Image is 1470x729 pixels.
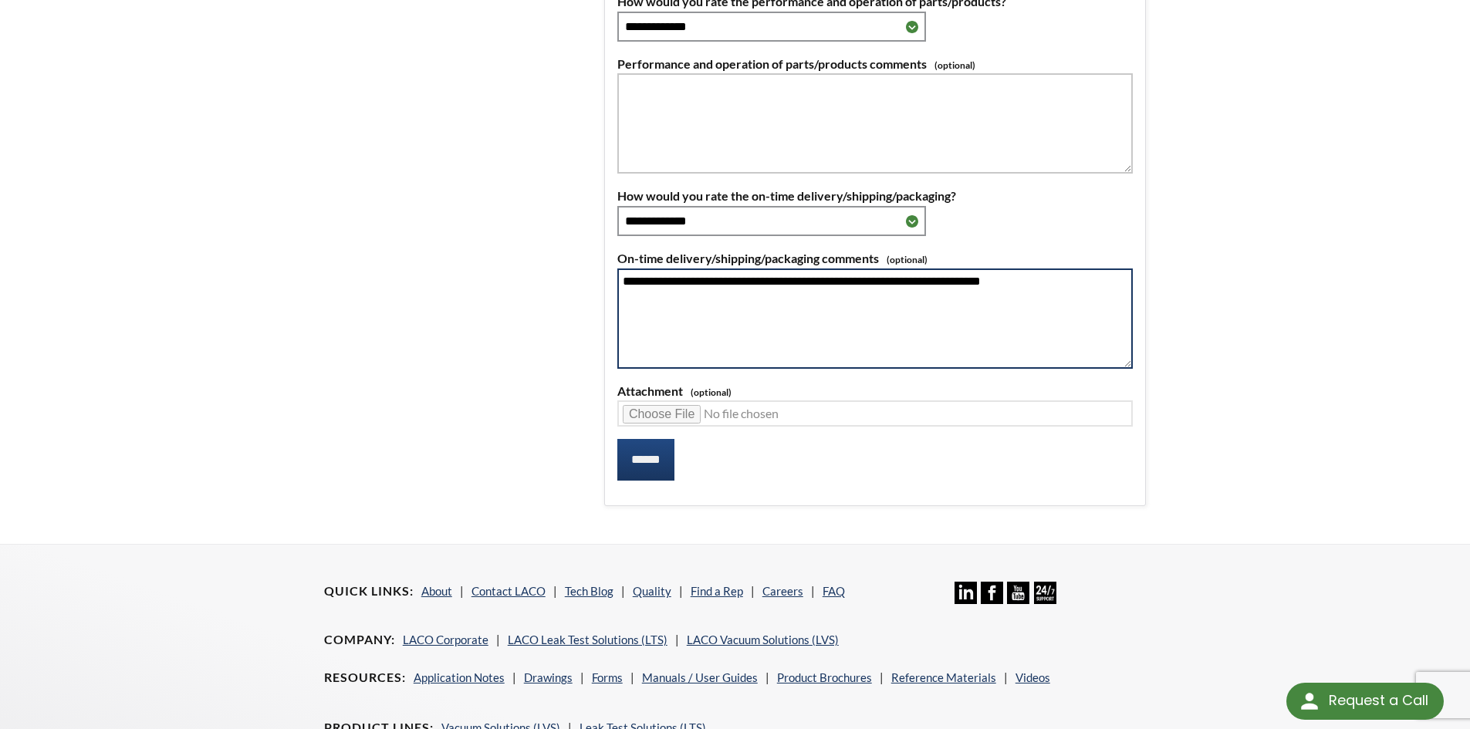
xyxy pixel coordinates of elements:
a: Careers [762,584,803,598]
h4: Resources [324,670,406,686]
a: Contact LACO [471,584,546,598]
img: round button [1297,689,1322,714]
a: LACO Corporate [403,633,488,646]
a: Reference Materials [891,670,996,684]
label: Performance and operation of parts/products comments [617,54,1133,74]
a: FAQ [823,584,845,598]
a: Forms [592,670,623,684]
a: LACO Vacuum Solutions (LVS) [687,633,839,646]
a: About [421,584,452,598]
a: LACO Leak Test Solutions (LTS) [508,633,667,646]
a: Product Brochures [777,670,872,684]
a: Drawings [524,670,573,684]
div: Request a Call [1286,683,1444,720]
h4: Quick Links [324,583,414,599]
img: 24/7 Support Icon [1034,582,1056,604]
label: How would you rate the on-time delivery/shipping/packaging? [617,186,1133,206]
div: Request a Call [1329,683,1428,718]
a: Find a Rep [691,584,743,598]
label: On-time delivery/shipping/packaging comments [617,248,1133,268]
a: Videos [1015,670,1050,684]
a: Tech Blog [565,584,613,598]
label: Attachment [617,381,1133,401]
a: Application Notes [414,670,505,684]
a: 24/7 Support [1034,592,1056,606]
a: Quality [633,584,671,598]
h4: Company [324,632,395,648]
a: Manuals / User Guides [642,670,758,684]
